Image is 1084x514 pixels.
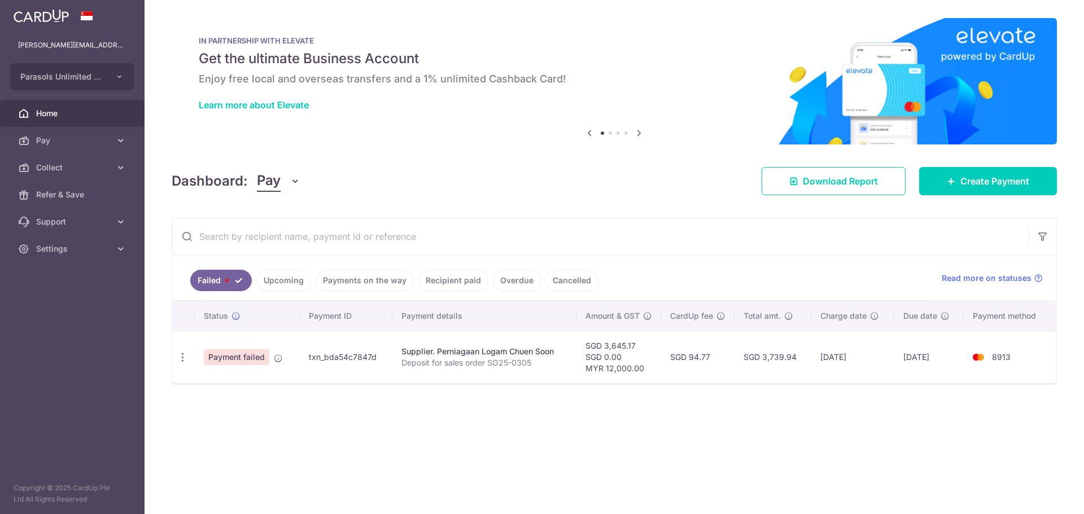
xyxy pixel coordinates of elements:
td: SGD 94.77 [661,331,735,383]
th: Payment details [392,301,576,331]
div: Supplier. Perniagaan Logam Chuen Soon [401,346,567,357]
th: Payment ID [300,301,392,331]
span: Status [204,310,228,322]
a: Download Report [762,167,906,195]
p: [PERSON_NAME][EMAIL_ADDRESS][DOMAIN_NAME] [18,39,126,51]
span: Total amt. [744,310,781,322]
span: Payment failed [204,349,269,365]
th: Payment method [964,301,1056,331]
span: Due date [903,310,937,322]
span: Home [36,108,111,119]
td: SGD 3,739.94 [735,331,811,383]
td: txn_bda54c7847d [300,331,392,383]
span: Refer & Save [36,189,111,200]
button: Pay [257,170,300,192]
span: Support [36,216,111,227]
span: Amount & GST [585,310,640,322]
a: Payments on the way [316,270,414,291]
span: Pay [36,135,111,146]
h4: Dashboard: [172,171,248,191]
span: Download Report [803,174,878,188]
p: Deposit for sales order SO25-0305 [401,357,567,368]
td: SGD 3,645.17 SGD 0.00 MYR 12,000.00 [576,331,661,383]
h6: Enjoy free local and overseas transfers and a 1% unlimited Cashback Card! [199,72,1030,86]
img: Renovation banner [172,18,1057,144]
a: Failed [190,270,252,291]
span: CardUp fee [670,310,713,322]
span: Read more on statuses [942,273,1031,284]
a: Recipient paid [418,270,488,291]
p: IN PARTNERSHIP WITH ELEVATE [199,36,1030,45]
h5: Get the ultimate Business Account [199,50,1030,68]
input: Search by recipient name, payment id or reference [172,218,1029,254]
a: Learn more about Elevate [199,99,309,111]
img: Bank Card [967,350,990,364]
a: Cancelled [545,270,598,291]
img: CardUp [14,9,69,23]
td: [DATE] [811,331,894,383]
td: [DATE] [894,331,964,383]
span: Charge date [820,310,867,322]
button: Parasols Unlimited Pte Ltd [10,63,134,90]
span: Parasols Unlimited Pte Ltd [20,71,104,82]
a: Create Payment [919,167,1057,195]
span: Pay [257,170,281,192]
span: 8913 [992,352,1011,362]
a: Upcoming [256,270,311,291]
span: Collect [36,162,111,173]
a: Read more on statuses [942,273,1043,284]
span: Settings [36,243,111,254]
a: Overdue [493,270,541,291]
span: Create Payment [960,174,1029,188]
